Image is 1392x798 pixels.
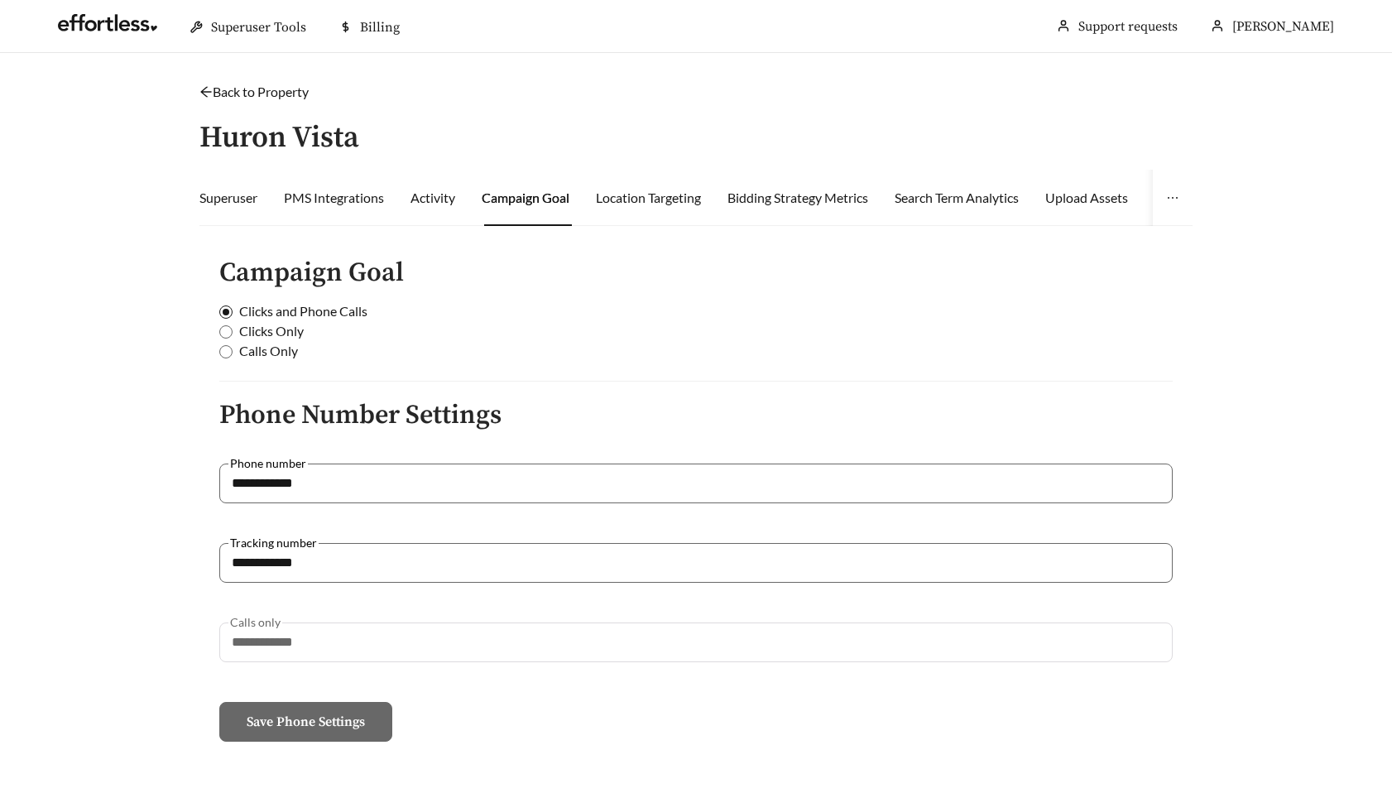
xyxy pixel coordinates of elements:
a: arrow-leftBack to Property [199,84,309,99]
h3: Huron Vista [199,122,359,155]
div: Location Targeting [596,188,701,208]
div: Bidding Strategy Metrics [727,188,868,208]
h4: Phone Number Settings [219,401,1173,430]
h4: Campaign Goal [219,259,1173,288]
button: Save Phone Settings [219,702,392,742]
div: PMS Integrations [284,188,384,208]
span: Clicks and Phone Calls [233,301,374,321]
span: arrow-left [199,85,213,99]
div: Search Term Analytics [895,188,1019,208]
div: Upload Assets [1045,188,1128,208]
span: ellipsis [1166,191,1179,204]
div: Superuser [199,188,257,208]
span: Billing [360,19,400,36]
div: Campaign Goal [482,188,569,208]
span: Calls Only [233,341,305,361]
div: Activity [410,188,455,208]
span: [PERSON_NAME] [1232,18,1334,35]
span: Clicks Only [233,321,310,341]
a: Support requests [1078,18,1178,35]
button: ellipsis [1153,170,1193,226]
span: Superuser Tools [211,19,306,36]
